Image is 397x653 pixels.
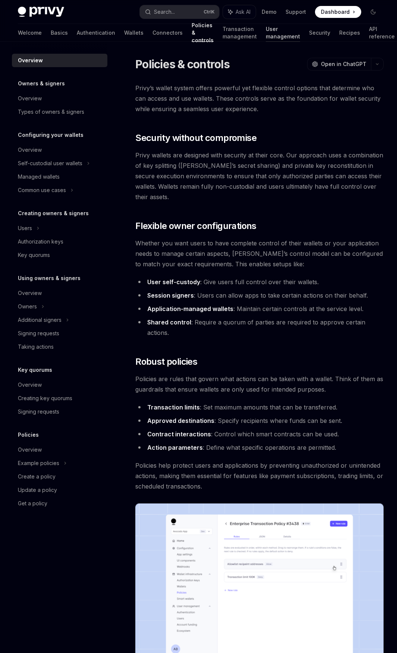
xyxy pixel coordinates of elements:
div: Managed wallets [18,172,60,181]
button: Ask AI [223,5,256,19]
a: API reference [369,24,395,42]
span: Robust policies [135,356,197,368]
strong: Contract interactions [147,430,211,438]
strong: Session signers [147,292,194,299]
div: Taking actions [18,342,54,351]
a: Transaction management [223,24,257,42]
h5: Key quorums [18,365,52,374]
li: : Give users full control over their wallets. [135,277,384,287]
h1: Policies & controls [135,57,230,71]
a: Taking actions [12,340,107,354]
strong: Action parameters [147,444,203,451]
div: Types of owners & signers [18,107,84,116]
div: Owners [18,302,37,311]
li: : Define what specific operations are permitted. [135,442,384,453]
img: dark logo [18,7,64,17]
a: Dashboard [315,6,361,18]
a: Authentication [77,24,115,42]
a: Overview [12,92,107,105]
div: Overview [18,145,42,154]
li: : Require a quorum of parties are required to approve certain actions. [135,317,384,338]
a: Update a policy [12,483,107,497]
div: Overview [18,289,42,298]
strong: Shared control [147,318,191,326]
a: Signing requests [12,405,107,418]
h5: Policies [18,430,39,439]
div: Common use cases [18,186,66,195]
div: Update a policy [18,486,57,495]
a: Overview [12,443,107,456]
h5: Using owners & signers [18,274,81,283]
a: Overview [12,143,107,157]
div: Signing requests [18,407,59,416]
a: Overview [12,378,107,392]
span: Dashboard [321,8,350,16]
span: Open in ChatGPT [321,60,366,68]
a: Signing requests [12,327,107,340]
span: Policies help protect users and applications by preventing unauthorized or unintended actions, ma... [135,460,384,492]
span: Whether you want users to have complete control of their wallets or your application needs to man... [135,238,384,269]
div: Overview [18,445,42,454]
div: Creating key quorums [18,394,72,403]
a: Key quorums [12,248,107,262]
div: Search... [154,7,175,16]
strong: Approved destinations [147,417,214,424]
a: Get a policy [12,497,107,510]
div: Get a policy [18,499,47,508]
h5: Configuring your wallets [18,131,84,139]
h5: Creating owners & signers [18,209,89,218]
button: Open in ChatGPT [307,58,371,70]
div: Users [18,224,32,233]
a: Creating key quorums [12,392,107,405]
a: Types of owners & signers [12,105,107,119]
li: : Maintain certain controls at the service level. [135,304,384,314]
span: Policies are rules that govern what actions can be taken with a wallet. Think of them as guardrai... [135,374,384,395]
strong: Transaction limits [147,404,200,411]
a: Security [309,24,330,42]
div: Self-custodial user wallets [18,159,82,168]
a: User management [266,24,300,42]
strong: Application-managed wallets [147,305,233,313]
div: Create a policy [18,472,56,481]
li: : Specify recipients where funds can be sent. [135,415,384,426]
span: Privy’s wallet system offers powerful yet flexible control options that determine who can access ... [135,83,384,114]
li: : Users can allow apps to take certain actions on their behalf. [135,290,384,301]
span: Ask AI [236,8,251,16]
div: Overview [18,94,42,103]
button: Toggle dark mode [367,6,379,18]
div: Key quorums [18,251,50,260]
span: Privy wallets are designed with security at their core. Our approach uses a combination of key sp... [135,150,384,202]
div: Overview [18,56,43,65]
a: Create a policy [12,470,107,483]
div: Signing requests [18,329,59,338]
a: Overview [12,54,107,67]
div: Authorization keys [18,237,63,246]
a: Policies & controls [192,24,214,42]
span: Flexible owner configurations [135,220,256,232]
span: Ctrl K [204,9,215,15]
a: Connectors [152,24,183,42]
li: : Control which smart contracts can be used. [135,429,384,439]
a: Overview [12,286,107,300]
a: Wallets [124,24,144,42]
a: Support [286,8,306,16]
a: Authorization keys [12,235,107,248]
h5: Owners & signers [18,79,65,88]
a: Welcome [18,24,42,42]
div: Example policies [18,459,59,468]
strong: User self-custody [147,278,200,286]
div: Additional signers [18,315,62,324]
a: Basics [51,24,68,42]
a: Managed wallets [12,170,107,183]
li: : Set maximum amounts that can be transferred. [135,402,384,412]
div: Overview [18,380,42,389]
button: Search...CtrlK [140,5,219,19]
a: Recipes [339,24,360,42]
span: Security without compromise [135,132,256,144]
a: Demo [262,8,277,16]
